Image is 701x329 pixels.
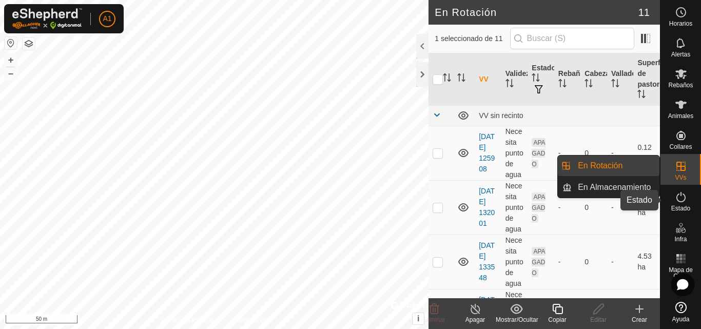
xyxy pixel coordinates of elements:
[5,37,17,49] button: Restablecer Mapa
[558,148,577,159] div: -
[532,192,545,223] span: APAGADO
[578,315,619,324] div: Editar
[669,21,692,27] span: Horarios
[12,8,82,29] img: Logo Gallagher
[233,316,267,325] a: Contáctenos
[607,235,634,289] td: -
[443,75,451,83] p-sorticon: Activar para ordenar
[660,298,701,326] a: Ayuda
[578,181,651,193] span: En Almacenamiento
[496,315,537,324] div: Mostrar/Ocultar
[619,315,660,324] div: Crear
[537,315,578,324] div: Copiar
[572,177,659,198] a: En Almacenamiento
[558,257,577,267] div: -
[633,235,660,289] td: 4.53 ha
[637,91,646,100] p-sorticon: Activar para ordenar
[558,177,659,198] li: En Almacenamiento
[633,180,660,235] td: 18.22 ha
[671,51,690,57] span: Alertas
[532,138,545,168] span: APAGADO
[633,53,660,106] th: Superficie de pastoreo
[578,160,622,172] span: En Rotación
[528,53,554,106] th: Estado
[638,5,650,20] span: 11
[674,236,687,242] span: Infra
[501,126,528,180] td: Necesita punto de agua
[585,81,593,89] p-sorticon: Activar para ordenar
[669,144,692,150] span: Collares
[161,316,220,325] a: Política de Privacidad
[558,156,659,176] li: En Rotación
[558,81,567,89] p-sorticon: Activar para ordenar
[501,235,528,289] td: Necesita punto de agua
[580,180,607,235] td: 0
[457,75,465,83] p-sorticon: Activar para ordenar
[475,53,501,106] th: VV
[580,126,607,180] td: 0
[671,205,690,211] span: Estado
[423,316,445,323] span: Eliminar
[607,180,634,235] td: -
[607,126,634,180] td: -
[532,247,545,277] span: APAGADO
[675,175,686,181] span: VVs
[558,202,577,213] div: -
[611,81,619,89] p-sorticon: Activar para ordenar
[580,235,607,289] td: 0
[633,126,660,180] td: 0.12 ha
[505,81,514,89] p-sorticon: Activar para ordenar
[572,156,659,176] a: En Rotación
[672,316,690,322] span: Ayuda
[510,28,634,49] input: Buscar (S)
[668,113,693,119] span: Animales
[5,54,17,66] button: +
[479,187,495,227] a: [DATE] 132001
[435,6,638,18] h2: En Rotación
[663,267,698,279] span: Mapa de Calor
[501,180,528,235] td: Necesita punto de agua
[607,53,634,106] th: Vallado
[455,315,496,324] div: Apagar
[103,13,111,24] span: A1
[554,53,581,106] th: Rebaño
[479,132,495,173] a: [DATE] 125908
[668,82,693,88] span: Rebaños
[23,37,35,50] button: Capas del Mapa
[501,53,528,106] th: Validez
[532,75,540,83] p-sorticon: Activar para ordenar
[479,241,495,282] a: [DATE] 133548
[5,67,17,80] button: –
[417,314,419,323] span: i
[413,313,424,324] button: i
[435,33,510,44] span: 1 seleccionado de 11
[580,53,607,106] th: Cabezas
[479,111,656,120] div: VV sin recinto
